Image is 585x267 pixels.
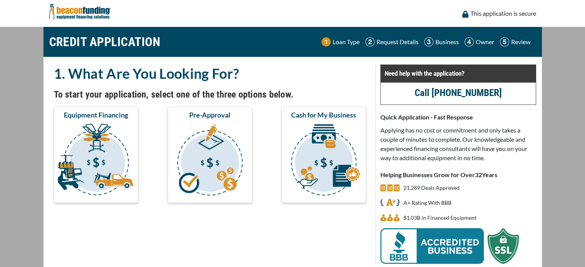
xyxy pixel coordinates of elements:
[55,123,137,199] img: Equipment Financing
[380,126,536,163] p: Applying has no cost or commitment and only takes a couple of minutes to complete. Our knowledgea...
[168,107,252,203] button: Pre-Approval
[54,88,366,101] h4: To start your application, select one of the three options below.
[380,228,519,264] img: BBB Acredited Business and SSL Protection
[322,37,331,46] img: Step 1
[415,87,502,98] a: Call [PHONE_NUMBER]
[54,107,138,203] button: Equipment Financing
[470,9,536,18] p: This application is secure
[465,37,474,46] img: Step 4
[49,31,161,53] h1: CREDIT APPLICATION
[291,110,356,119] span: Cash for My Business
[424,37,433,46] img: Step 3
[283,123,365,199] img: Cash for My Business
[511,37,530,46] p: Review
[403,183,460,192] p: 21,289 Deals Approved
[403,198,452,207] p: A+ Rating With BBB
[64,110,128,119] span: Equipment Financing
[476,37,494,46] p: Owner
[500,37,509,46] img: Step 5
[189,110,230,119] span: Pre-Approval
[365,37,375,46] img: Step 2
[475,171,482,178] span: 32
[385,69,532,78] p: Need help with the application?
[377,37,418,46] p: Request Details
[403,213,477,222] p: $1.03B in Financed Equipment
[462,11,468,18] img: lock icon to convery security
[333,37,360,46] p: Loan Type
[54,65,366,82] h2: 1. What Are You Looking For?
[169,123,251,199] img: Pre-Approval
[282,107,366,203] button: Cash for My Business
[435,37,459,46] p: Business
[380,113,536,122] p: Quick Application - Fast Response
[380,170,536,179] p: Helping Businesses Grow for Over Years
